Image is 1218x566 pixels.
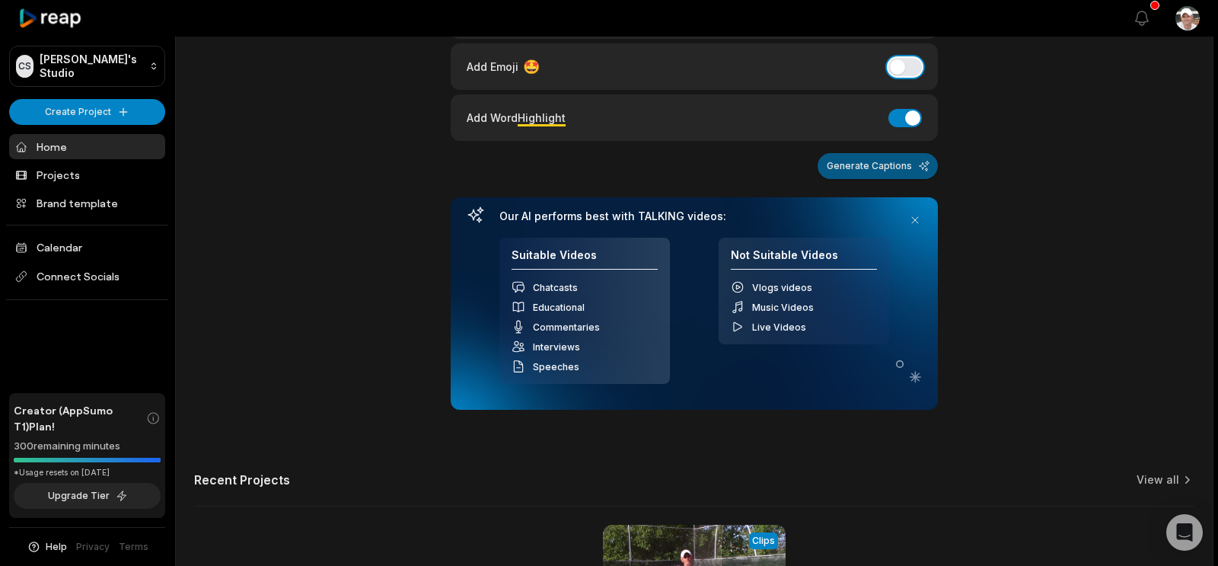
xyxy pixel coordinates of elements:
[752,321,806,333] span: Live Videos
[9,99,165,125] button: Create Project
[9,235,165,260] a: Calendar
[533,302,585,313] span: Educational
[119,540,148,554] a: Terms
[533,282,578,293] span: Chatcasts
[533,361,579,373] span: Speeches
[9,190,165,216] a: Brand template
[1166,514,1203,551] div: Open Intercom Messenger
[533,341,580,353] span: Interviews
[467,59,518,75] span: Add Emoji
[731,248,877,270] h4: Not Suitable Videos
[9,263,165,290] span: Connect Socials
[14,483,161,509] button: Upgrade Tier
[27,540,67,554] button: Help
[14,467,161,478] div: *Usage resets on [DATE]
[76,540,110,554] a: Privacy
[194,472,290,488] h2: Recent Projects
[16,55,33,78] div: CS
[512,248,658,270] h4: Suitable Videos
[518,111,566,124] span: Highlight
[467,107,566,128] div: Add Word
[1137,472,1179,488] a: View all
[40,53,143,80] p: [PERSON_NAME]'s Studio
[9,162,165,187] a: Projects
[818,153,938,179] button: Generate Captions
[14,439,161,454] div: 300 remaining minutes
[499,209,889,223] h3: Our AI performs best with TALKING videos:
[752,282,812,293] span: Vlogs videos
[523,56,540,77] span: 🤩
[46,540,67,554] span: Help
[752,302,814,313] span: Music Videos
[9,134,165,159] a: Home
[533,321,600,333] span: Commentaries
[14,402,146,434] span: Creator (AppSumo T1) Plan!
